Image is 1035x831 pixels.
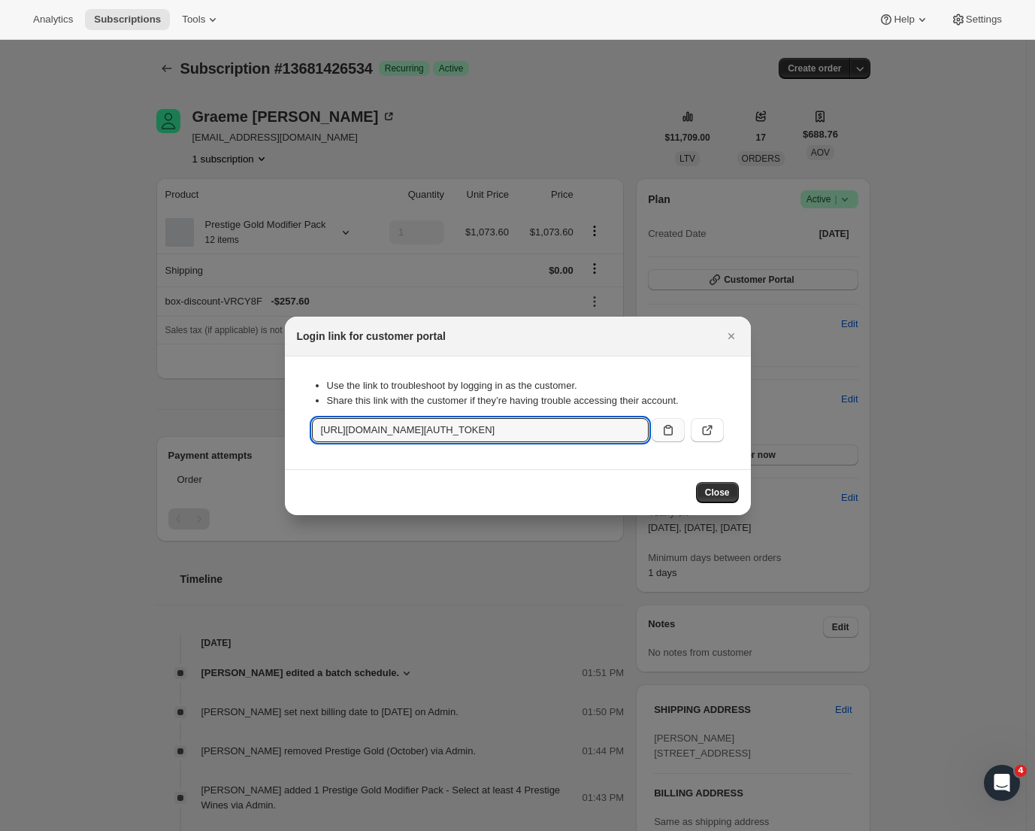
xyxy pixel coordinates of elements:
button: Settings [942,9,1011,30]
li: Use the link to troubleshoot by logging in as the customer. [327,378,724,393]
span: Analytics [33,14,73,26]
span: Tools [182,14,205,26]
button: Subscriptions [85,9,170,30]
li: Share this link with the customer if they’re having trouble accessing their account. [327,393,724,408]
span: Subscriptions [94,14,161,26]
button: Help [870,9,938,30]
button: Tools [173,9,229,30]
iframe: Intercom live chat [984,765,1020,801]
button: Close [721,326,742,347]
h2: Login link for customer portal [297,329,446,344]
button: Close [696,482,739,503]
button: Analytics [24,9,82,30]
span: Close [705,487,730,499]
span: 4 [1015,765,1027,777]
span: Help [894,14,914,26]
span: Settings [966,14,1002,26]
